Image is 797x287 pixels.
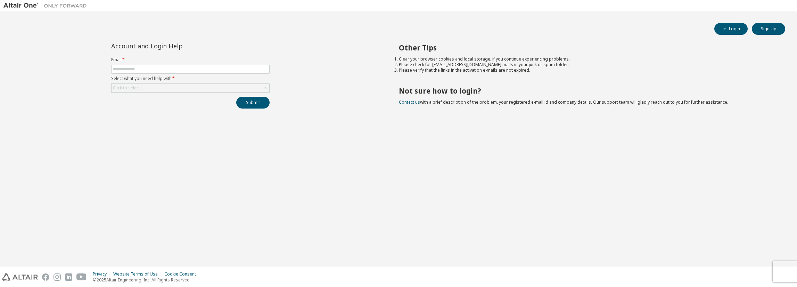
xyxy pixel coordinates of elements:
img: Altair One [3,2,90,9]
button: Login [714,23,748,35]
h2: Other Tips [399,43,773,52]
img: altair_logo.svg [2,273,38,281]
p: © 2025 Altair Engineering, Inc. All Rights Reserved. [93,277,200,283]
img: linkedin.svg [65,273,72,281]
button: Submit [236,97,270,109]
div: Click to select [113,85,140,91]
img: youtube.svg [76,273,87,281]
div: Privacy [93,271,113,277]
label: Email [111,57,270,63]
img: facebook.svg [42,273,49,281]
li: Please verify that the links in the activation e-mails are not expired. [399,67,773,73]
img: instagram.svg [54,273,61,281]
div: Account and Login Help [111,43,238,49]
div: Website Terms of Use [113,271,164,277]
li: Please check for [EMAIL_ADDRESS][DOMAIN_NAME] mails in your junk or spam folder. [399,62,773,67]
li: Clear your browser cookies and local storage, if you continue experiencing problems. [399,56,773,62]
div: Click to select [112,84,269,92]
h2: Not sure how to login? [399,86,773,95]
label: Select what you need help with [111,76,270,81]
div: Cookie Consent [164,271,200,277]
span: with a brief description of the problem, your registered e-mail id and company details. Our suppo... [399,99,728,105]
button: Sign Up [752,23,785,35]
a: Contact us [399,99,420,105]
